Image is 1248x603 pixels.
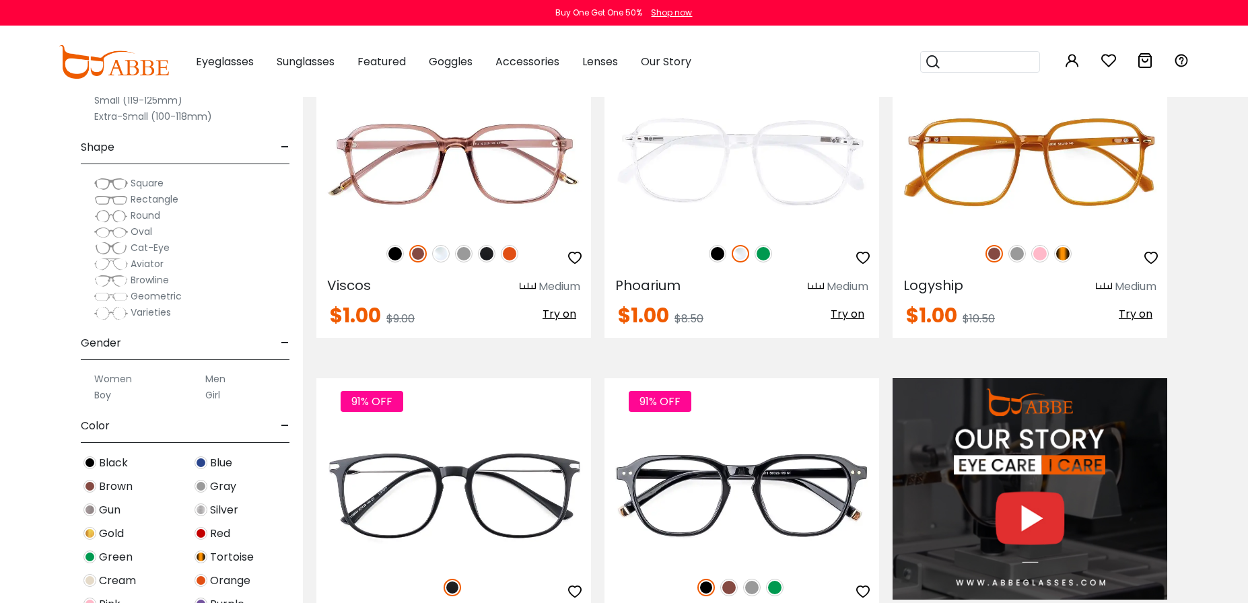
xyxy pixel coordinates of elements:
[131,209,160,222] span: Round
[131,225,152,238] span: Oval
[556,7,643,19] div: Buy One Get One 50%
[83,456,96,469] img: Black
[94,387,111,403] label: Boy
[432,245,450,262] img: Clear
[83,480,96,493] img: Brown
[94,274,128,287] img: Browline.png
[1031,245,1049,262] img: Pink
[652,7,693,19] div: Shop now
[210,455,232,471] span: Blue
[543,306,576,322] span: Try on
[210,526,230,542] span: Red
[81,131,114,164] span: Shape
[196,54,254,69] span: Eyeglasses
[444,579,461,596] img: Matte Black
[827,306,868,323] button: Try on
[83,551,96,563] img: Green
[81,327,121,359] span: Gender
[674,311,703,326] span: $8.50
[808,282,824,292] img: size ruler
[281,131,289,164] span: -
[131,241,170,254] span: Cat-Eye
[131,289,182,303] span: Geometric
[99,526,124,542] span: Gold
[94,92,182,108] label: Small (119-125mm)
[94,242,128,255] img: Cat-Eye.png
[755,245,772,262] img: Green
[963,311,995,326] span: $10.50
[59,45,169,79] img: abbeglasses.com
[604,427,879,564] a: Black Liquice - Plastic ,Universal Bridge Fit
[409,245,427,262] img: Brown
[205,371,226,387] label: Men
[478,245,495,262] img: Matte Black
[210,478,236,495] span: Gray
[94,306,128,320] img: Varieties.png
[893,93,1167,230] img: Brown Logyship - Plastic ,Universal Bridge Fit
[341,391,403,412] span: 91% OFF
[539,279,580,295] div: Medium
[604,93,879,230] img: Fclear Phoarium - Plastic ,Universal Bridge Fit
[83,574,96,587] img: Cream
[539,306,580,323] button: Try on
[99,549,133,565] span: Green
[94,290,128,304] img: Geometric.png
[94,177,128,190] img: Square.png
[83,503,96,516] img: Gun
[99,573,136,589] span: Cream
[645,7,693,18] a: Shop now
[629,391,691,412] span: 91% OFF
[906,301,957,330] span: $1.00
[1115,306,1156,323] button: Try on
[697,579,715,596] img: Black
[827,279,868,295] div: Medium
[94,258,128,271] img: Aviator.png
[327,276,371,295] span: Viscos
[83,527,96,540] img: Gold
[618,301,669,330] span: $1.00
[357,54,406,69] span: Featured
[316,93,591,230] img: Brown Viscos - Plastic ,Universal Bridge Fit
[99,502,120,518] span: Gun
[210,573,250,589] span: Orange
[99,478,133,495] span: Brown
[195,456,207,469] img: Blue
[766,579,784,596] img: Green
[99,455,128,471] span: Black
[1096,282,1112,292] img: size ruler
[641,54,691,69] span: Our Story
[81,410,110,442] span: Color
[720,579,738,596] img: Brown
[131,257,164,271] span: Aviator
[131,306,171,319] span: Varieties
[495,54,559,69] span: Accessories
[281,410,289,442] span: -
[131,192,178,206] span: Rectangle
[893,378,1167,600] img: About Us
[131,176,164,190] span: Square
[1008,245,1026,262] img: Gray
[94,225,128,239] img: Oval.png
[195,480,207,493] img: Gray
[94,371,132,387] label: Women
[316,427,591,564] img: Matte-black Mercier - Plastic ,Universal Bridge Fit
[94,108,212,125] label: Extra-Small (100-118mm)
[195,503,207,516] img: Silver
[210,502,238,518] span: Silver
[501,245,518,262] img: Orange
[277,54,335,69] span: Sunglasses
[1119,306,1152,322] span: Try on
[429,54,473,69] span: Goggles
[582,54,618,69] span: Lenses
[131,273,169,287] span: Browline
[709,245,726,262] img: Black
[94,193,128,207] img: Rectangle.png
[210,549,254,565] span: Tortoise
[1115,279,1156,295] div: Medium
[732,245,749,262] img: Clear
[520,282,536,292] img: size ruler
[195,574,207,587] img: Orange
